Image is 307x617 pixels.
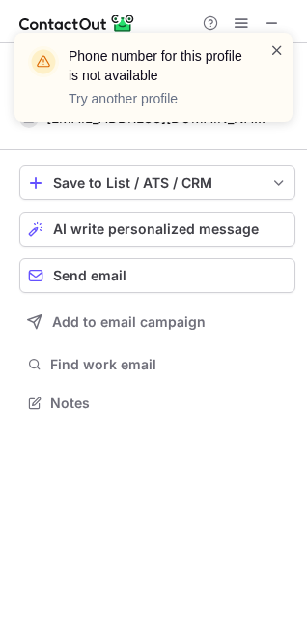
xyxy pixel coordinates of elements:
span: Find work email [50,356,288,373]
span: Notes [50,395,288,412]
button: Add to email campaign [19,305,295,339]
span: Send email [53,268,126,283]
button: AI write personalized message [19,212,295,247]
header: Phone number for this profile is not available [69,46,246,85]
p: Try another profile [69,89,246,108]
button: save-profile-one-click [19,165,295,200]
img: ContactOut v5.3.10 [19,12,135,35]
span: AI write personalized message [53,221,259,237]
img: warning [28,46,59,77]
button: Find work email [19,351,295,378]
div: Save to List / ATS / CRM [53,175,262,191]
button: Notes [19,390,295,417]
button: Send email [19,258,295,293]
span: Add to email campaign [52,314,206,330]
